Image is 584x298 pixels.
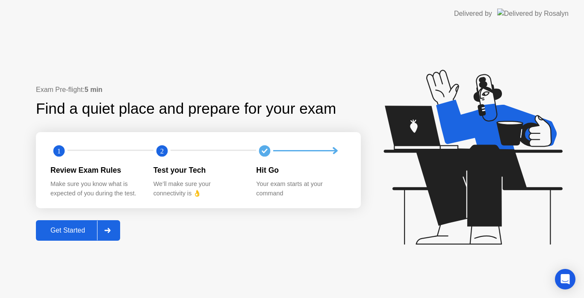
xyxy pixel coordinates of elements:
[153,180,243,198] div: We’ll make sure your connectivity is 👌
[36,97,337,120] div: Find a quiet place and prepare for your exam
[85,86,103,93] b: 5 min
[153,165,243,176] div: Test your Tech
[57,147,61,155] text: 1
[256,180,345,198] div: Your exam starts at your command
[50,180,140,198] div: Make sure you know what is expected of you during the test.
[36,220,120,241] button: Get Started
[38,227,97,234] div: Get Started
[36,85,361,95] div: Exam Pre-flight:
[497,9,569,18] img: Delivered by Rosalyn
[256,165,345,176] div: Hit Go
[160,147,164,155] text: 2
[50,165,140,176] div: Review Exam Rules
[555,269,575,289] div: Open Intercom Messenger
[454,9,492,19] div: Delivered by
